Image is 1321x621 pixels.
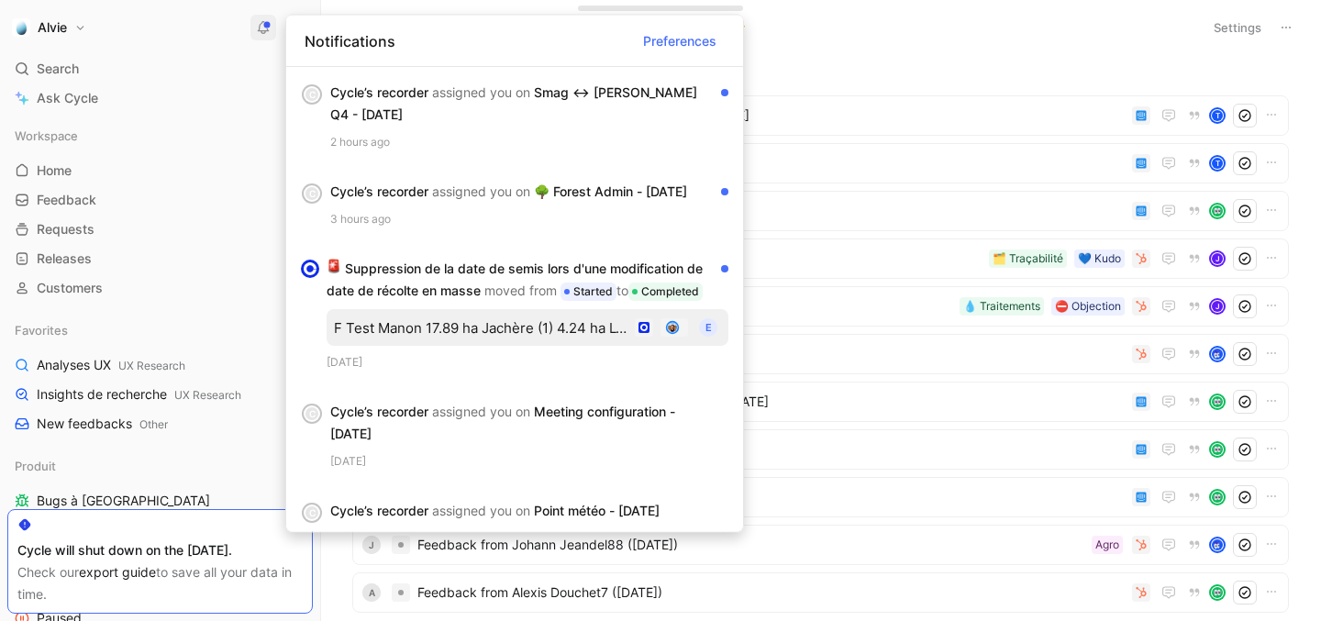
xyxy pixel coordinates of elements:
[330,82,714,126] div: Cycle’s recorder Smag <-> [PERSON_NAME] Q4 - [DATE]
[327,258,714,302] div: Suppression de la date de semis lors d'une modification de date de récolte en masse
[286,67,743,166] div: CCycle’s recorder assigned you on Smag <-> [PERSON_NAME] Q4 - [DATE]2 hours ago
[330,500,714,522] div: Cycle’s recorder Point météo - [DATE]
[432,84,530,100] span: assigned you on
[635,26,725,55] button: Preferences
[330,452,728,471] div: [DATE]
[330,181,714,203] div: Cycle’s recorder 🌳 Forest Admin - [DATE]
[432,404,530,419] span: assigned you on
[305,29,395,51] span: Notifications
[561,283,616,301] div: Started
[286,166,743,243] div: CCycle’s recorder assigned you on 🌳 Forest Admin - [DATE]3 hours ago
[304,86,320,103] div: C
[616,283,628,298] span: to
[432,183,530,199] span: assigned you on
[330,529,728,548] div: [DATE]
[286,485,743,562] div: CCycle’s recorder assigned you on Point météo - [DATE][DATE]
[327,353,728,371] div: [DATE]
[699,318,717,337] div: E
[327,259,341,273] img: 🚨
[628,283,703,301] div: Completed
[330,133,728,151] div: 2 hours ago
[484,283,557,298] span: moved from
[334,318,627,336] div: F Test Manon 17.89 ha Jachère (1) 4.24 ha L'ETANG BLEU_2 4.24 ha Nous ne permettons pas la modifi...
[643,29,716,51] span: Preferences
[304,505,320,521] div: C
[330,210,728,228] div: 3 hours ago
[286,243,743,386] div: 🚨Suppression de la date de semis lors d'une modification de date de récolte en masse moved from S...
[330,401,714,445] div: Cycle’s recorder Meeting configuration - [DATE]
[286,386,743,485] div: CCycle’s recorder assigned you on Meeting configuration - [DATE][DATE]
[327,309,728,346] button: F Test Manon 17.89 ha Jachère (1) 4.24 ha L'ETANG BLEU_2 4.24 ha Nous ne permettons pas la modifi...
[432,503,530,518] span: assigned you on
[304,405,320,422] div: C
[304,185,320,202] div: C
[667,322,677,332] img: avatar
